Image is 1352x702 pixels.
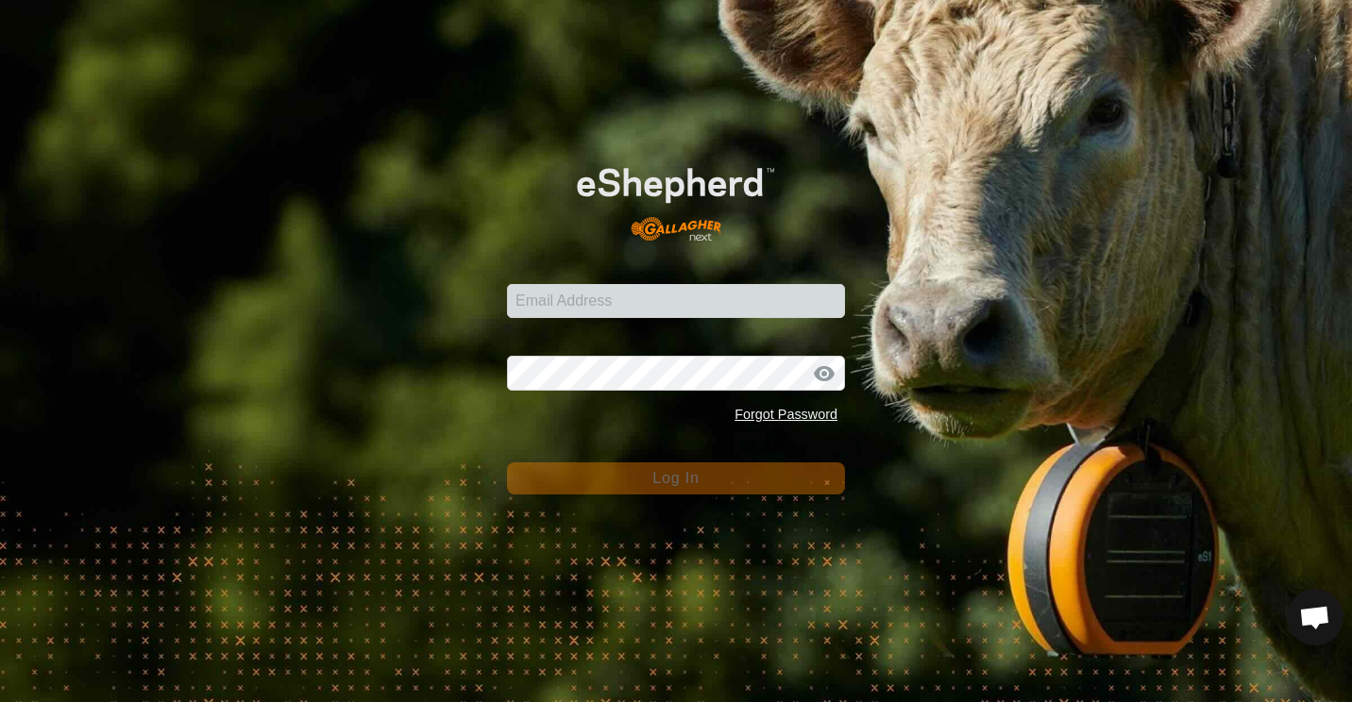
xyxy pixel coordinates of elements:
[1287,589,1344,645] a: Open chat
[652,470,699,486] span: Log In
[507,284,845,318] input: Email Address
[735,407,837,422] a: Forgot Password
[507,462,845,494] button: Log In
[541,140,811,255] img: E-shepherd Logo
